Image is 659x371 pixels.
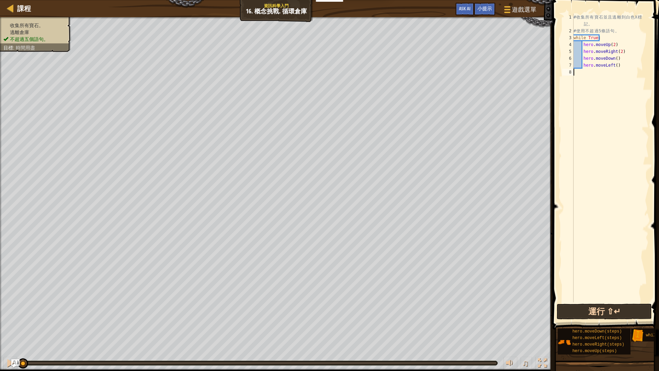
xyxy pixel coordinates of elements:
div: 8 [562,69,574,76]
span: 小提示 [477,5,492,12]
button: ♫ [521,357,532,371]
li: 逃離倉庫 [3,29,66,36]
span: 不超過五個語句。 [10,36,48,42]
button: 切換全螢幕 [535,357,549,371]
li: 不超過五個語句。 [3,36,66,43]
span: 時間用盡 [16,45,35,50]
span: ♫ [522,358,529,368]
span: 課程 [17,4,31,13]
span: 遊戲選單 [512,5,536,14]
div: 4 [562,41,574,48]
span: 目標 [3,45,13,50]
div: 5 [562,48,574,55]
span: hero.moveLeft(steps) [573,336,622,340]
button: 調整音量 [504,357,517,371]
span: hero.moveRight(steps) [573,342,624,347]
button: 遊戲選單 [499,3,541,19]
span: 收集所有寶石。 [10,23,44,28]
span: hero.moveUp(steps) [573,349,617,353]
button: 運行 ⇧↵ [557,304,652,319]
span: : [13,45,16,50]
div: 1 [562,14,574,27]
button: Ask AI [11,359,20,368]
button: Ask AI [455,3,474,15]
li: 收集所有寶石。 [3,22,66,29]
button: Ctrl + P: Pause [3,357,17,371]
img: portrait.png [631,329,644,342]
a: 課程 [14,4,31,13]
div: 2 [562,27,574,34]
div: 3 [562,34,574,41]
span: 逃離倉庫 [10,30,29,35]
span: Ask AI [459,5,471,12]
div: 7 [562,62,574,69]
div: 6 [562,55,574,62]
span: hero.moveDown(steps) [573,329,622,334]
img: portrait.png [558,336,571,349]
